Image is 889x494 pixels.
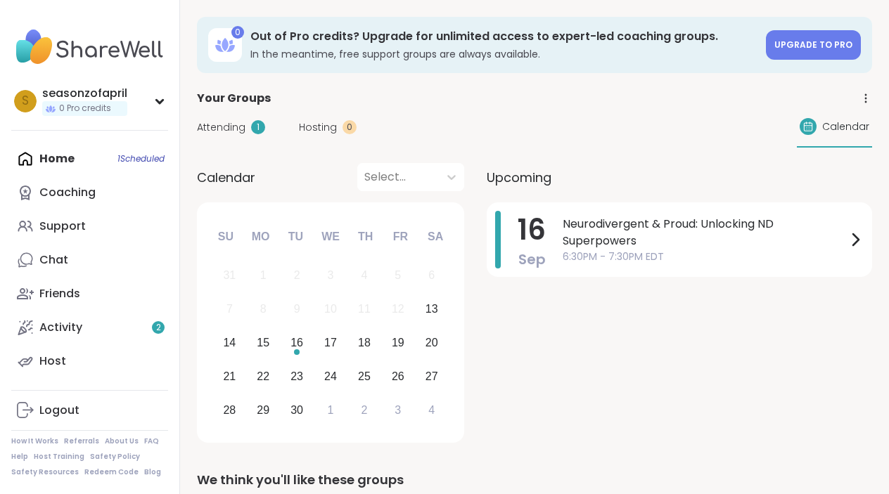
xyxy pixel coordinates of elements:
div: We think you'll like these groups [197,470,872,490]
div: 20 [426,333,438,352]
div: Choose Thursday, September 25th, 2025 [350,361,380,391]
div: Not available Wednesday, September 10th, 2025 [316,294,346,325]
div: Chat [39,252,68,268]
span: Calendar [822,119,869,134]
span: Your Groups [197,90,271,107]
div: 22 [257,367,269,386]
div: Choose Tuesday, September 30th, 2025 [282,395,312,425]
span: Upcoming [487,168,551,187]
div: 31 [223,266,236,285]
div: Choose Wednesday, October 1st, 2025 [316,395,346,425]
div: Choose Monday, September 22nd, 2025 [248,361,279,391]
div: 4 [428,401,435,420]
div: Choose Thursday, October 2nd, 2025 [350,395,380,425]
div: 21 [223,367,236,386]
a: FAQ [144,436,159,446]
div: Fr [385,221,416,252]
a: Activity2 [11,311,168,344]
div: Not available Tuesday, September 9th, 2025 [282,294,312,325]
a: About Us [105,436,139,446]
div: 23 [290,367,303,386]
div: Not available Tuesday, September 2nd, 2025 [282,261,312,291]
div: 24 [324,367,337,386]
div: 18 [358,333,371,352]
div: Su [210,221,241,252]
div: Choose Friday, September 26th, 2025 [383,361,413,391]
div: Choose Friday, October 3rd, 2025 [383,395,413,425]
div: Choose Sunday, September 28th, 2025 [215,395,245,425]
a: Upgrade to Pro [766,30,861,60]
div: 1 [251,120,265,134]
span: Hosting [299,120,337,135]
div: Choose Tuesday, September 23rd, 2025 [282,361,312,391]
div: 12 [392,299,404,318]
a: Coaching [11,176,168,209]
div: Th [350,221,381,252]
div: 19 [392,333,404,352]
div: Not available Sunday, September 7th, 2025 [215,294,245,325]
div: Activity [39,320,82,335]
a: Logout [11,394,168,427]
a: Safety Resources [11,467,79,477]
a: How It Works [11,436,58,446]
div: 2 [361,401,367,420]
div: 1 [328,401,334,420]
div: 7 [226,299,233,318]
a: Chat [11,243,168,277]
div: Tu [280,221,311,252]
span: Neurodivergent & Proud: Unlocking ND Superpowers [563,216,847,249]
h3: Out of Pro credits? Upgrade for unlimited access to expert-led coaching groups. [250,29,757,44]
div: Choose Friday, September 19th, 2025 [383,328,413,358]
span: 2 [156,322,161,334]
div: 29 [257,401,269,420]
div: month 2025-09 [212,259,448,427]
span: s [22,92,29,110]
div: Choose Wednesday, September 17th, 2025 [316,328,346,358]
h3: In the meantime, free support groups are always available. [250,47,757,61]
div: Support [39,219,86,234]
div: 3 [328,266,334,285]
div: seasonzofapril [42,86,127,101]
a: Support [11,209,168,243]
div: Choose Wednesday, September 24th, 2025 [316,361,346,391]
div: We [315,221,346,252]
div: Choose Sunday, September 14th, 2025 [215,328,245,358]
div: Coaching [39,185,96,200]
div: 8 [260,299,267,318]
a: Host [11,344,168,378]
div: Not available Thursday, September 4th, 2025 [350,261,380,291]
div: Choose Saturday, September 13th, 2025 [416,294,447,325]
div: Choose Saturday, September 20th, 2025 [416,328,447,358]
div: 0 [343,120,357,134]
a: Redeem Code [84,467,139,477]
a: Safety Policy [90,452,140,462]
div: 6 [428,266,435,285]
div: 28 [223,401,236,420]
div: Not available Friday, September 12th, 2025 [383,294,413,325]
a: Help [11,452,28,462]
div: 14 [223,333,236,352]
div: Choose Sunday, September 21st, 2025 [215,361,245,391]
a: Friends [11,277,168,311]
div: Not available Thursday, September 11th, 2025 [350,294,380,325]
a: Referrals [64,436,99,446]
div: Host [39,353,66,369]
div: Not available Wednesday, September 3rd, 2025 [316,261,346,291]
div: Not available Saturday, September 6th, 2025 [416,261,447,291]
span: 6:30PM - 7:30PM EDT [563,249,847,264]
div: Not available Friday, September 5th, 2025 [383,261,413,291]
div: Choose Tuesday, September 16th, 2025 [282,328,312,358]
div: 0 [231,26,244,39]
span: 16 [518,210,546,249]
div: 16 [290,333,303,352]
div: Choose Monday, September 29th, 2025 [248,395,279,425]
div: 13 [426,299,438,318]
div: 5 [395,266,401,285]
div: 15 [257,333,269,352]
span: Calendar [197,168,255,187]
img: ShareWell Nav Logo [11,22,168,72]
div: 27 [426,367,438,386]
div: 10 [324,299,337,318]
div: 11 [358,299,371,318]
span: 0 Pro credits [59,103,111,115]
